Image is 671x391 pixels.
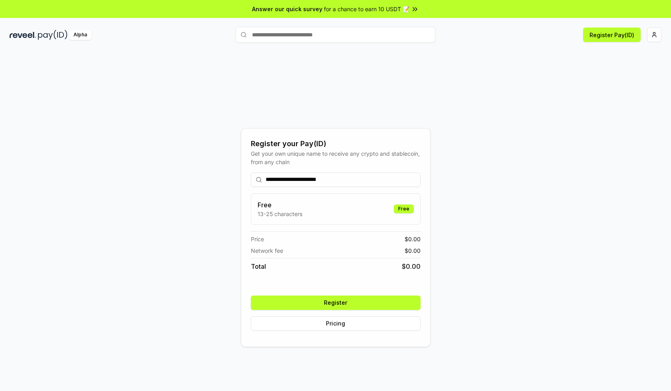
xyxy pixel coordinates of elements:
h3: Free [258,200,302,210]
span: $ 0.00 [405,235,421,243]
button: Register Pay(ID) [583,28,641,42]
span: Price [251,235,264,243]
span: Total [251,262,266,271]
span: for a chance to earn 10 USDT 📝 [324,5,409,13]
span: Network fee [251,246,283,255]
img: pay_id [38,30,67,40]
div: Alpha [69,30,91,40]
div: Get your own unique name to receive any crypto and stablecoin, from any chain [251,149,421,166]
div: Register your Pay(ID) [251,138,421,149]
p: 13-25 characters [258,210,302,218]
div: Free [394,204,414,213]
button: Pricing [251,316,421,331]
img: reveel_dark [10,30,36,40]
span: $ 0.00 [405,246,421,255]
button: Register [251,296,421,310]
span: Answer our quick survey [252,5,322,13]
span: $ 0.00 [402,262,421,271]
